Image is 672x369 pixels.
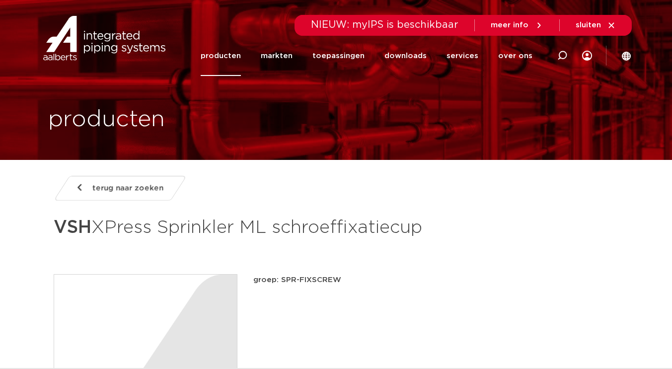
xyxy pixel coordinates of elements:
a: producten [201,36,241,76]
a: downloads [384,36,427,76]
a: services [447,36,478,76]
span: NIEUW: myIPS is beschikbaar [311,20,458,30]
span: sluiten [576,21,601,29]
div: my IPS [582,36,592,76]
strong: VSH [54,219,91,236]
h1: producten [48,104,165,136]
a: sluiten [576,21,616,30]
span: terug naar zoeken [92,180,163,196]
a: markten [261,36,293,76]
h1: XPress Sprinkler ML schroeffixatiecup [54,213,427,242]
p: groep: SPR-FIXSCREW [253,274,619,286]
a: over ons [498,36,532,76]
a: meer info [491,21,543,30]
span: meer info [491,21,528,29]
nav: Menu [201,36,532,76]
a: toepassingen [312,36,365,76]
a: terug naar zoeken [53,176,186,201]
